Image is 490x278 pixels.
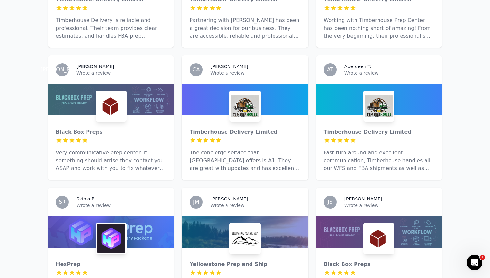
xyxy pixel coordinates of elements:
h3: [PERSON_NAME] [210,63,248,70]
span: JS [328,199,332,205]
div: Black Box Preps [324,260,434,268]
a: ATAberdeen T.Wrote a reviewTimberhouse Delivery LimitedTimberhouse Delivery LimitedFast turn arou... [316,55,442,180]
p: Wrote a review [344,70,434,76]
span: AT [327,67,333,72]
h3: [PERSON_NAME] [76,63,114,70]
a: CA[PERSON_NAME]Wrote a reviewTimberhouse Delivery LimitedTimberhouse Delivery LimitedThe concierg... [182,55,308,180]
p: Wrote a review [344,202,434,209]
img: Timberhouse Delivery Limited [231,92,259,120]
a: [PERSON_NAME][PERSON_NAME]Wrote a reviewBlack Box PrepsBlack Box PrepsVery communicative prep cen... [48,55,174,180]
p: Wrote a review [76,202,166,209]
img: Black Box Preps [365,224,393,253]
p: Wrote a review [210,70,300,76]
iframe: Intercom live chat [467,255,482,270]
div: Black Box Preps [56,128,166,136]
span: JM [193,199,199,205]
span: SR [59,199,65,205]
p: The concierge service that [GEOGRAPHIC_DATA] offers is A1. They are great with updates and has ex... [190,149,300,172]
p: Working with Timberhouse Prep Center has been nothing short of amazing! From the very beginning, ... [324,17,434,40]
p: Wrote a review [76,70,166,76]
img: Black Box Preps [97,92,125,120]
div: Timberhouse Delivery Limited [324,128,434,136]
span: CA [192,67,200,72]
p: Fast turn around and excellent communication, Timberhouse handles all our WFS and FBA shipments a... [324,149,434,172]
h3: Aberdeen T. [344,63,371,70]
span: [PERSON_NAME] [41,67,84,72]
img: Yellowstone Prep and Ship [231,224,259,253]
h3: Skinlo R. [76,196,96,202]
p: Very communicative prep center. If something should arrise they contact you ASAP and work with yo... [56,149,166,172]
img: HexPrep [97,224,125,253]
div: Yellowstone Prep and Ship [190,260,300,268]
h3: [PERSON_NAME] [210,196,248,202]
span: 1 [480,255,485,260]
h3: [PERSON_NAME] [344,196,382,202]
p: Wrote a review [210,202,300,209]
div: HexPrep [56,260,166,268]
img: Timberhouse Delivery Limited [365,92,393,120]
p: Timberhouse Delivery is reliable and professional. Their team provides clear estimates, and handl... [56,17,166,40]
p: Partnering with [PERSON_NAME] has been a great decision for our business. They are accessible, re... [190,17,300,40]
div: Timberhouse Delivery Limited [190,128,300,136]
